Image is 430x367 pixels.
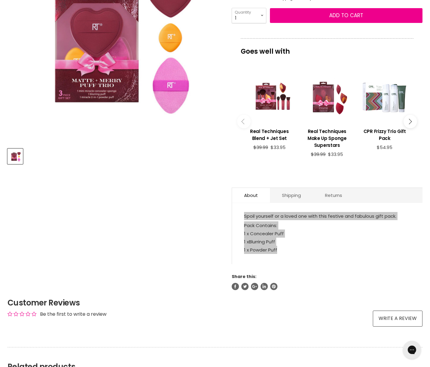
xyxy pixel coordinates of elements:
h3: Real Techniques Blend + Jet Set [244,128,295,142]
button: Add to cart [270,8,422,23]
aside: Share this: [232,274,422,290]
a: Shipping [270,188,313,203]
a: View product:CPR Frizzy Trio Gift Pack [359,123,410,145]
a: Returns [313,188,354,203]
img: Real Techniques Matte + Merry Puff Trio [8,149,22,163]
span: Add to cart [329,12,363,19]
iframe: Gorgias live chat messenger [400,339,424,361]
p: Pack Contains: 1 x Concealer Puff 1 x [244,221,410,255]
div: Average rating is 0.00 stars [8,311,36,318]
button: Real Techniques Matte + Merry Puff Trio [8,149,23,164]
span: $54.95 [377,144,392,150]
h3: CPR Frizzy Trio Gift Pack [359,128,410,142]
span: Blurring Puff 1 x Powder Puff [244,239,277,253]
a: View product:Real Techniques Make Up Sponge Superstars [301,123,353,152]
span: $39.99 [311,151,326,157]
span: $33.95 [328,151,343,157]
div: Product thumbnails [7,147,222,164]
span: $39.99 [253,144,268,150]
span: $33.95 [271,144,286,150]
h3: Real Techniques Make Up Sponge Superstars [301,128,353,149]
span: Share this: [232,274,256,280]
h2: Customer Reviews [8,297,422,308]
a: Write a review [373,311,422,326]
p: Spoil yourself or a loved one with this festive and fabulous gift pack. [244,212,410,221]
div: Be the first to write a review [40,311,107,318]
select: Quantity [232,8,266,23]
p: Goes well with [241,38,413,58]
a: About [232,188,270,203]
a: View product:Real Techniques Blend + Jet Set [244,123,295,145]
